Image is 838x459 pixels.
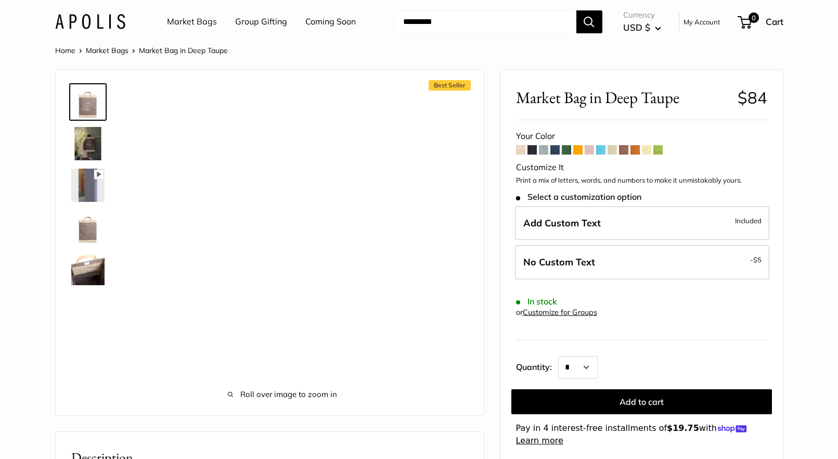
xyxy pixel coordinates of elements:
[516,129,767,144] div: Your Color
[71,252,105,285] img: Market Bag in Deep Taupe
[739,14,783,30] a: 0 Cart
[735,214,762,227] span: Included
[523,256,595,268] span: No Custom Text
[71,210,105,244] img: Market Bag in Deep Taupe
[766,16,783,27] span: Cart
[523,217,601,229] span: Add Custom Text
[55,44,228,57] nav: Breadcrumb
[69,291,107,329] a: Market Bag in Deep Taupe
[71,85,105,119] img: Market Bag in Deep Taupe
[395,10,576,33] input: Search...
[69,167,107,204] a: Market Bag in Deep Taupe
[511,389,772,414] button: Add to cart
[71,169,105,202] img: Market Bag in Deep Taupe
[69,208,107,246] a: Market Bag in Deep Taupe
[305,14,356,30] a: Coming Soon
[69,250,107,287] a: Market Bag in Deep Taupe
[235,14,287,30] a: Group Gifting
[623,22,650,33] span: USD $
[576,10,602,33] button: Search
[71,127,105,160] img: Market Bag in Deep Taupe
[69,125,107,162] a: Market Bag in Deep Taupe
[515,245,769,279] label: Leave Blank
[167,14,217,30] a: Market Bags
[516,192,641,202] span: Select a customization option
[753,256,762,264] span: $5
[738,87,767,108] span: $84
[748,12,758,23] span: 0
[69,83,107,121] a: Market Bag in Deep Taupe
[139,46,228,55] span: Market Bag in Deep Taupe
[429,80,471,91] span: Best Seller
[86,46,128,55] a: Market Bags
[55,14,125,29] img: Apolis
[623,19,661,36] button: USD $
[684,16,720,28] a: My Account
[55,46,75,55] a: Home
[523,308,597,317] a: Customize for Groups
[750,253,762,266] span: -
[516,297,557,307] span: In stock
[139,387,426,402] span: Roll over image to zoom in
[515,206,769,240] label: Add Custom Text
[516,160,767,175] div: Customize It
[516,305,597,320] div: or
[623,8,661,22] span: Currency
[516,175,767,186] p: Print a mix of letters, words, and numbers to make it unmistakably yours.
[516,353,558,379] label: Quantity:
[516,88,730,107] span: Market Bag in Deep Taupe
